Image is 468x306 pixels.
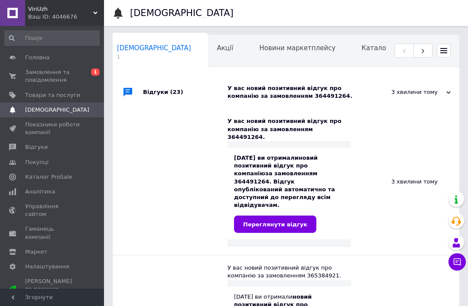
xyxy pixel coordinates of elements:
button: Чат з покупцем [448,253,466,271]
input: Пошук [4,30,100,46]
div: У вас новий позитивний відгук про компанію за замовленням 364491264. [227,84,364,100]
span: [DEMOGRAPHIC_DATA] [117,44,191,52]
div: 3 хвилини тому [351,109,459,255]
span: 1 [91,68,100,76]
div: Ваш ID: 4046676 [28,13,104,21]
span: VinUzh [28,5,93,13]
div: У вас новий позитивний відгук про компанію за замовленням 364491264. [227,117,351,141]
span: Головна [25,54,49,61]
span: Замовлення та повідомлення [25,68,80,84]
div: У вас новий позитивний відгук про компанію за замовленням 365384921. [227,264,351,280]
span: Маркет [25,248,47,256]
span: Переглянути відгук [243,221,307,228]
div: Відгуки [143,76,227,109]
span: Новини маркетплейсу [259,44,335,52]
span: Показники роботи компанії [25,121,80,136]
div: [DATE] ви отримали за замовленням 364491264. Відгук опублікований автоматично та доступний до пер... [234,154,344,233]
span: Аналітика [25,188,55,196]
span: 1 [117,54,191,60]
span: Каталог ProSale [361,44,416,52]
a: Переглянути відгук [234,216,316,233]
h1: [DEMOGRAPHIC_DATA] [130,8,234,18]
span: Відгуки [25,143,48,151]
span: Управління сайтом [25,203,80,218]
span: Гаманець компанії [25,225,80,241]
span: (23) [170,89,183,95]
span: [DEMOGRAPHIC_DATA] [25,106,89,114]
div: 3 хвилини тому [364,88,451,96]
span: Налаштування [25,263,69,271]
span: [PERSON_NAME] та рахунки [25,277,80,301]
span: Каталог ProSale [25,173,72,181]
span: Товари та послуги [25,91,80,99]
span: Акції [217,44,234,52]
span: Покупці [25,158,49,166]
b: новий позитивний відгук про компанію [234,155,318,177]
